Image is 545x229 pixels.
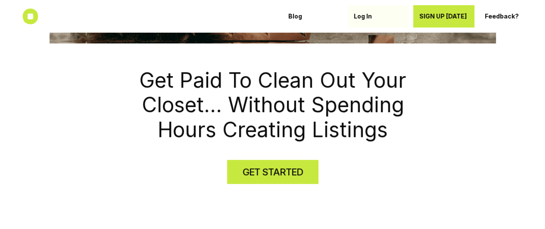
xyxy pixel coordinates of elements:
a: GET STARTED [227,160,318,184]
a: Log In [348,5,409,27]
a: Blog [282,5,343,27]
a: Feedback? [479,5,540,27]
p: Blog [288,13,337,20]
p: Feedback? [485,13,534,20]
a: SIGN UP [DATE] [413,5,474,27]
h4: GET STARTED [242,165,302,179]
h1: Get Paid To Clean Out Your Closet... Without Spending Hours Creating Listings [131,68,415,142]
p: SIGN UP [DATE] [419,13,468,20]
p: Log In [354,13,403,20]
